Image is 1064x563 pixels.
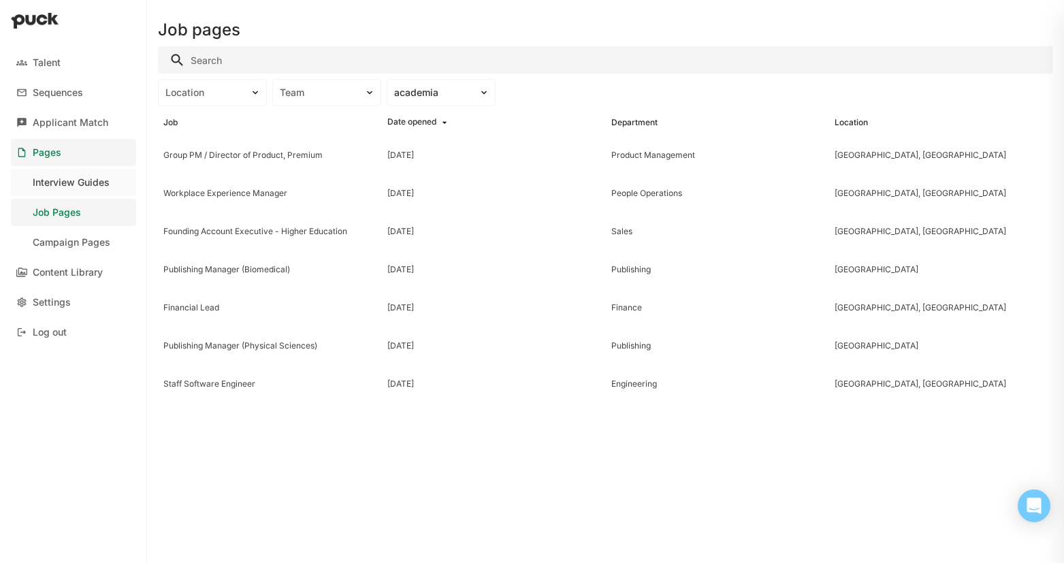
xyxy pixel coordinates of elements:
div: Location [165,87,243,99]
div: Log out [33,327,67,338]
div: Finance [611,303,824,312]
div: Staff Software Engineer [163,379,376,389]
div: Workplace Experience Manager [163,189,376,198]
div: [DATE] [387,341,414,351]
div: Engineering [611,379,824,389]
div: Job Pages [33,207,81,219]
div: People Operations [611,189,824,198]
div: [GEOGRAPHIC_DATA], [GEOGRAPHIC_DATA] [835,150,1048,160]
a: Applicant Match [11,109,136,136]
div: Applicant Match [33,117,108,129]
div: Settings [33,297,71,308]
div: Sequences [33,87,83,99]
div: Content Library [33,267,103,278]
div: [DATE] [387,189,414,198]
div: Job [163,118,178,127]
div: Publishing Manager (Biomedical) [163,265,376,274]
div: [GEOGRAPHIC_DATA], [GEOGRAPHIC_DATA] [835,379,1048,389]
div: [DATE] [387,150,414,160]
div: Pages [33,147,61,159]
div: Location [835,118,868,127]
div: [GEOGRAPHIC_DATA], [GEOGRAPHIC_DATA] [835,227,1048,236]
div: Talent [33,57,61,69]
div: Publishing Manager (Physical Sciences) [163,341,376,351]
a: Talent [11,49,136,76]
a: Job Pages [11,199,136,226]
a: Content Library [11,259,136,286]
div: Sales [611,227,824,236]
div: Open Intercom Messenger [1018,489,1050,522]
h1: Job pages [158,22,240,38]
input: Search [158,46,1053,74]
div: academia [394,87,472,99]
div: Publishing [611,341,824,351]
div: Founding Account Executive - Higher Education [163,227,376,236]
a: Campaign Pages [11,229,136,256]
div: Department [611,118,658,127]
div: [DATE] [387,303,414,312]
div: [DATE] [387,227,414,236]
div: [GEOGRAPHIC_DATA], [GEOGRAPHIC_DATA] [835,303,1048,312]
div: Interview Guides [33,177,110,189]
a: Sequences [11,79,136,106]
div: [GEOGRAPHIC_DATA], [GEOGRAPHIC_DATA] [835,189,1048,198]
div: [DATE] [387,265,414,274]
a: Interview Guides [11,169,136,196]
div: Publishing [611,265,824,274]
div: Campaign Pages [33,237,110,248]
div: Team [280,87,357,99]
div: [GEOGRAPHIC_DATA] [835,341,1048,351]
a: Settings [11,289,136,316]
div: Financial Lead [163,303,376,312]
div: Date opened [387,117,436,128]
div: [DATE] [387,379,414,389]
div: [GEOGRAPHIC_DATA] [835,265,1048,274]
div: Product Management [611,150,824,160]
div: Group PM / Director of Product, Premium [163,150,376,160]
a: Pages [11,139,136,166]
